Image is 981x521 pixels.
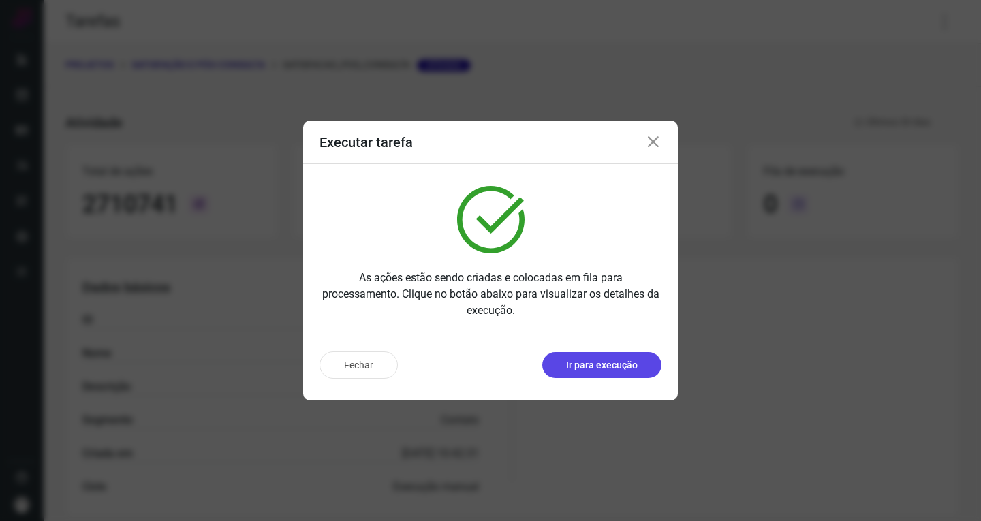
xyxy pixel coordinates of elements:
[457,186,525,253] img: verified.svg
[566,358,638,373] p: Ir para execução
[320,134,413,151] h3: Executar tarefa
[320,270,661,319] p: As ações estão sendo criadas e colocadas em fila para processamento. Clique no botão abaixo para ...
[320,351,398,379] button: Fechar
[542,352,661,378] button: Ir para execução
